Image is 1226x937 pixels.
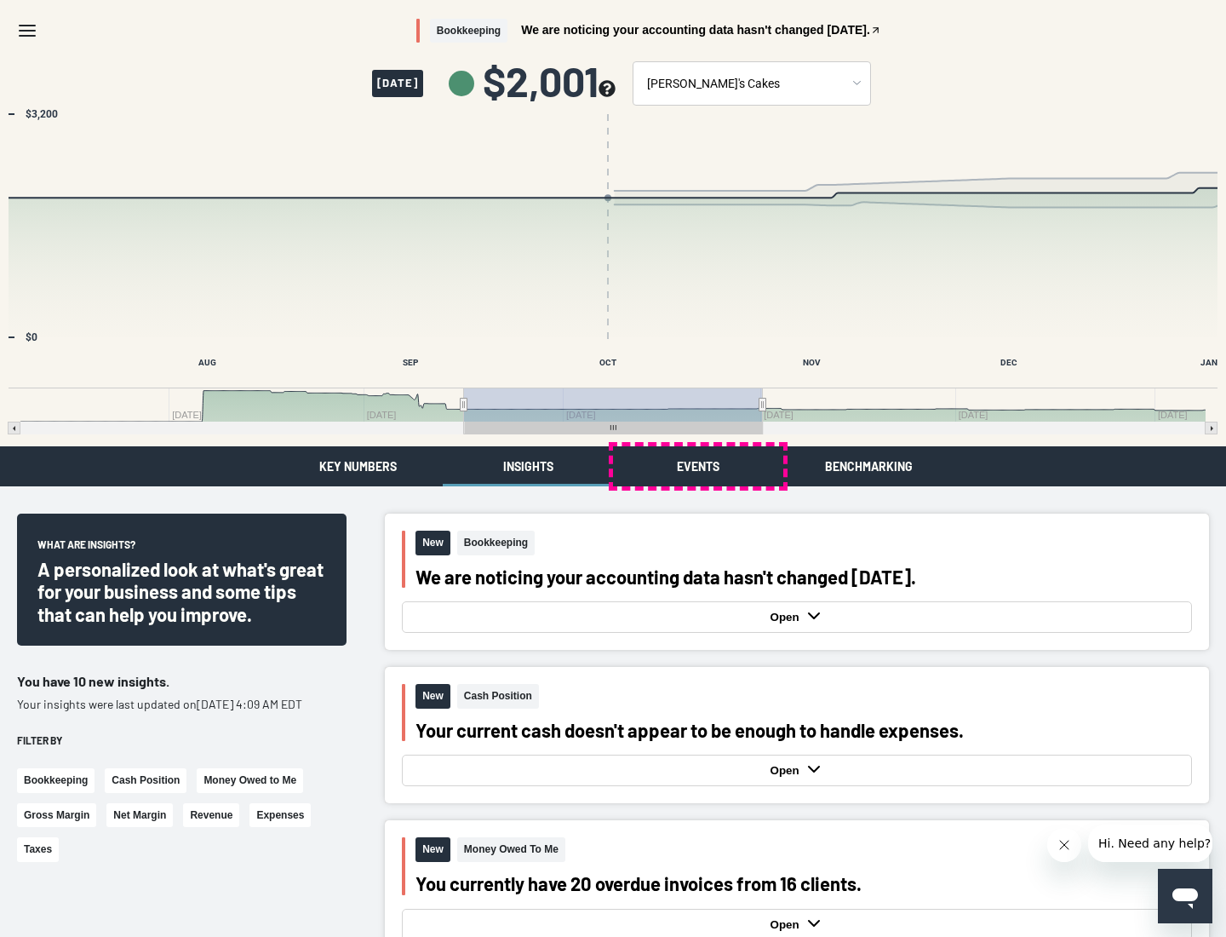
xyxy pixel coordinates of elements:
p: Your insights were last updated on [DATE] 4:09 AM EDT [17,696,347,713]
iframe: Button to launch messaging window [1158,869,1212,923]
button: NewBookkeepingWe are noticing your accounting data hasn't changed [DATE].Open [385,514,1209,650]
button: Benchmarking [783,446,954,486]
iframe: Close message [1047,828,1081,862]
text: AUG [198,358,216,367]
div: Filter by [17,733,347,748]
span: New [415,684,450,709]
button: Net Margin [106,803,173,828]
svg: Menu [17,20,37,41]
span: Money Owed To Me [457,837,565,862]
span: Bookkeeping [430,19,507,43]
button: Money Owed to Me [197,768,303,793]
iframe: Message from company [1088,825,1212,862]
button: Insights [443,446,613,486]
span: [DATE] [372,70,423,97]
span: Bookkeeping [457,531,535,555]
strong: Open [771,764,804,777]
span: $2,001 [483,60,616,101]
span: New [415,531,450,555]
button: BookkeepingWe are noticing your accounting data hasn't changed [DATE]. [416,19,881,43]
span: Cash Position [457,684,539,709]
button: Bookkeeping [17,768,95,793]
text: JAN [1200,358,1217,367]
button: Events [613,446,783,486]
text: NOV [803,358,821,367]
button: Key Numbers [272,446,443,486]
button: Cash Position [105,768,186,793]
text: DEC [1000,358,1017,367]
span: What are insights? [37,537,135,558]
span: You have 10 new insights. [17,673,169,689]
div: A personalized look at what's great for your business and some tips that can help you improve. [37,558,326,625]
button: Expenses [249,803,311,828]
text: $0 [26,331,37,343]
text: SEP [403,358,419,367]
strong: Open [771,918,804,931]
strong: Open [771,611,804,624]
button: Gross Margin [17,803,96,828]
button: Revenue [183,803,239,828]
button: Taxes [17,837,59,862]
div: Your current cash doesn't appear to be enough to handle expenses. [415,719,1192,741]
button: NewCash PositionYour current cash doesn't appear to be enough to handle expenses.Open [385,667,1209,803]
text: $3,200 [26,108,58,120]
div: We are noticing your accounting data hasn't changed [DATE]. [415,566,1192,588]
span: We are noticing your accounting data hasn't changed [DATE]. [521,24,870,36]
text: OCT [599,358,616,367]
button: see more about your cashflow projection [599,80,616,100]
span: New [415,837,450,862]
div: You currently have 20 overdue invoices from 16 clients. [415,872,1192,894]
